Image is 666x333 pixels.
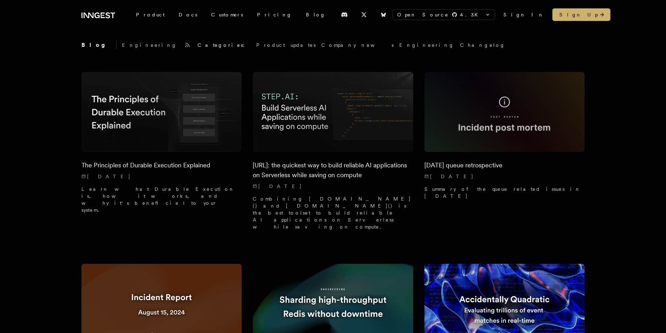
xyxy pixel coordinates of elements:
[424,186,585,200] p: Summary of the queue related issues in [DATE]
[81,160,242,170] h2: The Principles of Durable Execution Explained
[253,195,413,230] p: Combining [DOMAIN_NAME]() and [DOMAIN_NAME]() is the best toolset to build reliable AI applicatio...
[81,41,116,49] h2: Blog
[399,42,454,49] a: Engineering
[253,72,413,152] img: Featured image for step.ai: the quickest way to build reliable AI applications on Serverless whil...
[81,173,242,180] p: [DATE]
[356,9,372,20] a: X
[81,72,242,152] img: Featured image for The Principles of Durable Execution Explained blog post
[198,42,251,49] span: Categories:
[424,160,585,170] h2: [DATE] queue retrospective
[253,183,413,190] p: [DATE]
[321,42,394,49] a: Company news
[250,8,299,21] a: Pricing
[129,8,172,21] div: Product
[397,11,449,18] span: Open Source
[253,160,413,180] h2: [URL]: the quickest way to build reliable AI applications on Serverless while saving on compute
[376,9,391,20] a: Bluesky
[299,8,332,21] a: Blog
[81,72,242,219] a: Featured image for The Principles of Durable Execution Explained blog postThe Principles of Durab...
[460,11,482,18] span: 4.3 K
[552,8,610,21] a: Sign Up
[204,8,250,21] a: Customers
[337,9,352,20] a: Discord
[424,72,585,152] img: Featured image for October 2024 queue retrospective blog post
[122,42,177,49] p: Engineering
[460,42,506,49] a: Changelog
[256,42,316,49] a: Product updates
[424,72,585,205] a: Featured image for October 2024 queue retrospective blog post[DATE] queue retrospective[DATE] Sum...
[253,72,413,236] a: Featured image for step.ai: the quickest way to build reliable AI applications on Serverless whil...
[81,186,242,213] p: Learn what Durable Execution is, how it works, and why it's beneficial to your system.
[172,8,204,21] a: Docs
[503,11,544,18] a: Sign In
[424,173,585,180] p: [DATE]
